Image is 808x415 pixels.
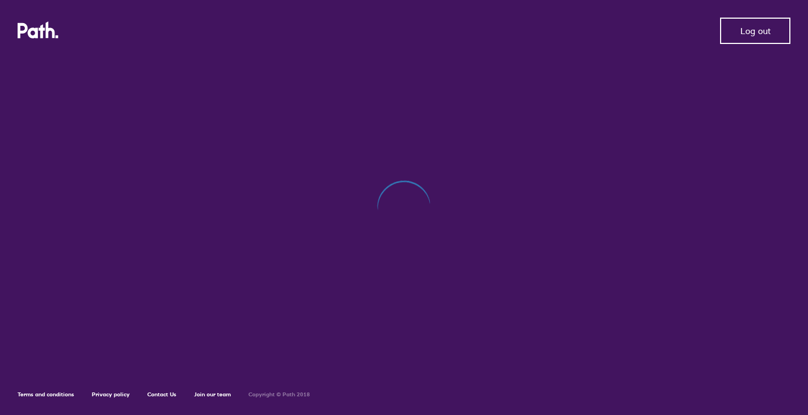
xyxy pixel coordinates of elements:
span: Log out [740,26,771,36]
a: Contact Us [147,391,176,398]
a: Terms and conditions [18,391,74,398]
a: Join our team [194,391,231,398]
a: Privacy policy [92,391,130,398]
button: Log out [720,18,790,44]
h6: Copyright © Path 2018 [248,391,310,398]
